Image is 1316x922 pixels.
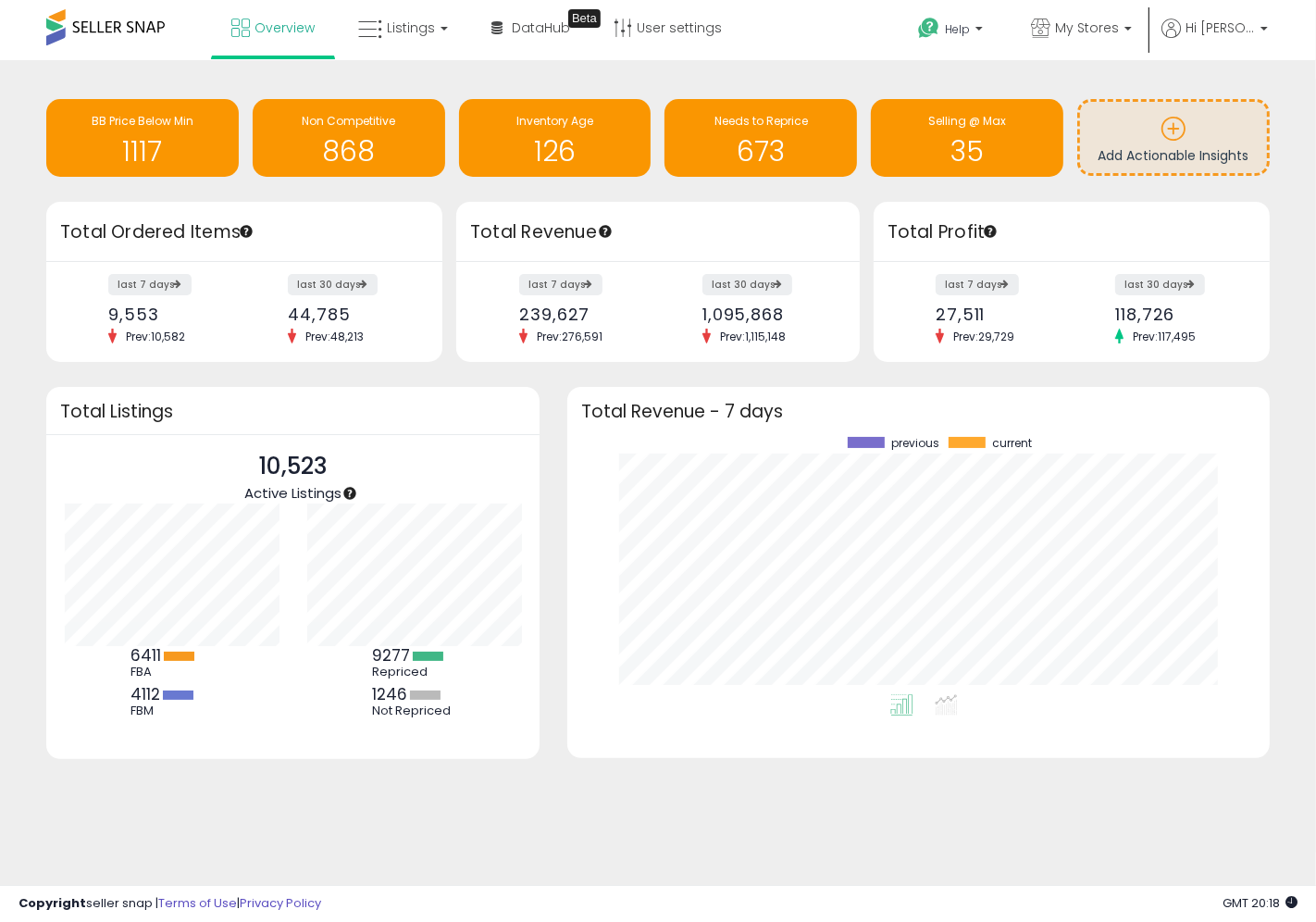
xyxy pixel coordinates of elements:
[244,449,341,484] p: 10,523
[130,644,161,667] b: 6411
[108,274,192,295] label: last 7 days
[117,329,194,344] span: Prev: 10,582
[238,223,255,240] div: Tooltip anchor
[341,485,358,502] div: Tooltip anchor
[387,19,435,37] span: Listings
[597,223,614,240] div: Tooltip anchor
[664,99,857,177] a: Needs to Reprice 673
[244,483,341,503] span: Active Listings
[928,113,1006,129] span: Selling @ Max
[944,329,1024,344] span: Prev: 29,729
[936,274,1019,295] label: last 7 days
[1099,146,1249,165] span: Add Actionable Insights
[60,405,526,418] h3: Total Listings
[519,305,644,324] div: 239,627
[60,219,428,245] h3: Total Ordered Items
[1115,305,1237,324] div: 118,726
[108,305,230,324] div: 9,553
[1186,19,1255,37] span: Hi [PERSON_NAME]
[512,19,570,37] span: DataHub
[702,305,827,324] div: 1,095,868
[459,99,652,177] a: Inventory Age 126
[296,329,373,344] span: Prev: 48,213
[130,665,214,679] div: FBA
[982,223,999,240] div: Tooltip anchor
[871,99,1063,177] a: Selling @ Max 35
[130,704,214,718] div: FBM
[92,113,193,129] span: BB Price Below Min
[519,274,602,295] label: last 7 days
[568,9,601,28] div: Tooltip anchor
[1124,329,1205,344] span: Prev: 117,495
[516,113,593,129] span: Inventory Age
[46,99,239,177] a: BB Price Below Min 1117
[372,683,407,705] b: 1246
[992,437,1032,450] span: current
[372,665,455,679] div: Repriced
[1161,19,1268,60] a: Hi [PERSON_NAME]
[1080,102,1267,173] a: Add Actionable Insights
[880,136,1054,167] h1: 35
[255,19,315,37] span: Overview
[528,329,612,344] span: Prev: 276,591
[372,704,455,718] div: Not Repriced
[711,329,795,344] span: Prev: 1,115,148
[891,437,939,450] span: previous
[714,113,808,129] span: Needs to Reprice
[302,113,395,129] span: Non Competitive
[288,274,378,295] label: last 30 days
[945,21,970,37] span: Help
[581,405,1256,418] h3: Total Revenue - 7 days
[888,219,1256,245] h3: Total Profit
[1055,19,1119,37] span: My Stores
[702,274,792,295] label: last 30 days
[470,219,846,245] h3: Total Revenue
[56,136,230,167] h1: 1117
[262,136,436,167] h1: 868
[917,17,940,40] i: Get Help
[1115,274,1205,295] label: last 30 days
[903,3,1001,60] a: Help
[936,305,1058,324] div: 27,511
[468,136,642,167] h1: 126
[372,644,410,667] b: 9277
[253,99,445,177] a: Non Competitive 868
[288,305,410,324] div: 44,785
[674,136,848,167] h1: 673
[130,683,160,705] b: 4112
